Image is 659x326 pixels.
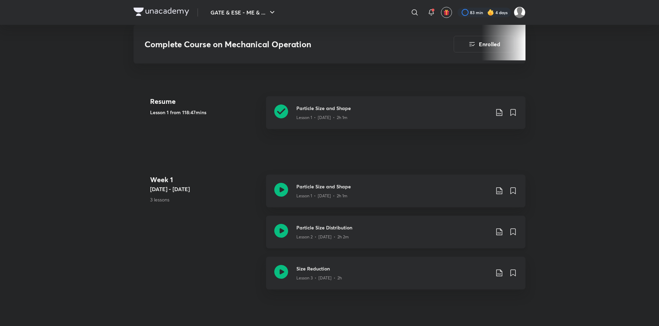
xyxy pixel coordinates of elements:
a: Company Logo [134,8,189,18]
img: Prakhar Mishra [514,7,525,18]
a: Particle Size and ShapeLesson 1 • [DATE] • 2h 1m [266,175,525,216]
h5: Lesson 1 from 118:47mins [150,109,260,116]
h3: Particle Size and Shape [296,183,490,190]
p: Lesson 2 • [DATE] • 2h 2m [296,234,349,240]
img: streak [487,9,494,16]
h3: Particle Size Distribution [296,224,490,231]
h4: Resume [150,96,260,107]
a: Particle Size DistributionLesson 2 • [DATE] • 2h 2m [266,216,525,257]
a: Size ReductionLesson 3 • [DATE] • 2h [266,257,525,298]
h3: Complete Course on Mechanical Operation [145,39,415,49]
h3: Size Reduction [296,265,490,272]
button: GATE & ESE - ME & ... [206,6,281,19]
a: Particle Size and ShapeLesson 1 • [DATE] • 2h 1m [266,96,525,137]
p: Lesson 3 • [DATE] • 2h [296,275,342,281]
button: avatar [441,7,452,18]
p: Lesson 1 • [DATE] • 2h 1m [296,115,347,121]
img: avatar [443,9,450,16]
h4: Week 1 [150,175,260,185]
p: 3 lessons [150,196,260,203]
p: Lesson 1 • [DATE] • 2h 1m [296,193,347,199]
h3: Particle Size and Shape [296,105,490,112]
h5: [DATE] - [DATE] [150,185,260,193]
button: Enrolled [454,36,514,52]
img: Company Logo [134,8,189,16]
